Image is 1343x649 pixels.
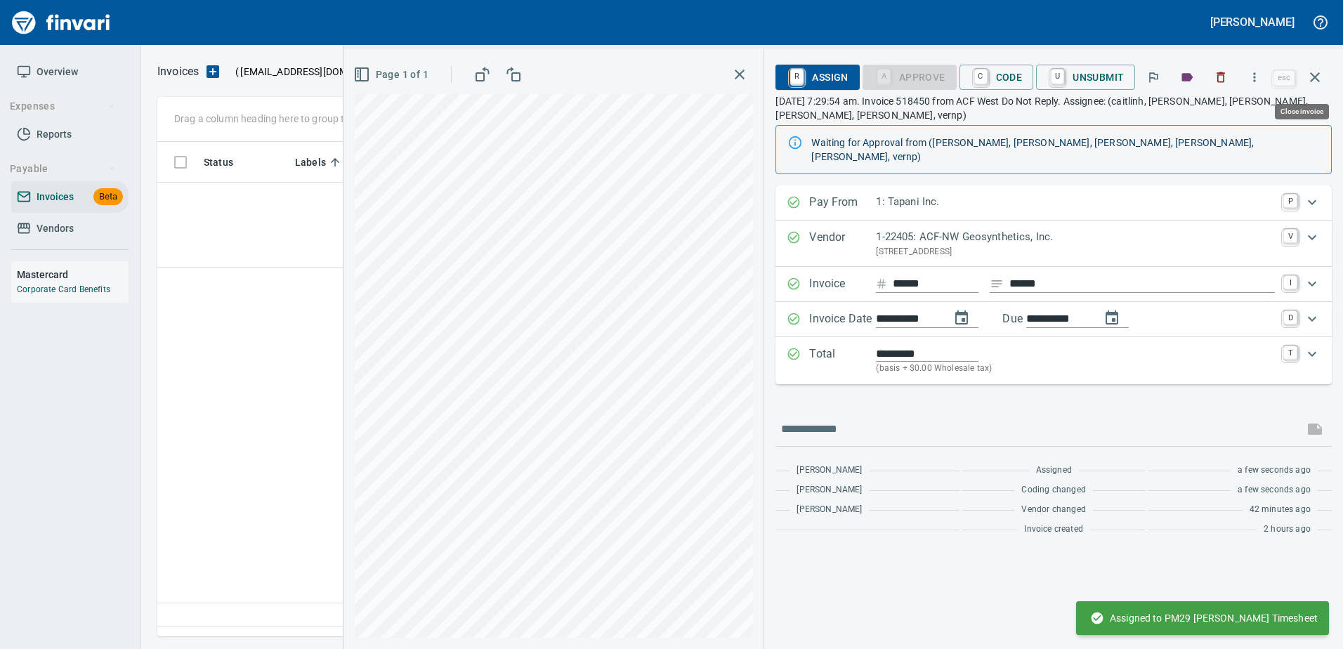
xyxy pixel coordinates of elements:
span: Beta [93,189,123,205]
span: Invoice created [1024,523,1083,537]
div: Coding Required [863,70,957,82]
p: Vendor [809,229,876,258]
a: U [1051,69,1064,84]
span: [PERSON_NAME] [797,483,862,497]
span: Status [204,154,251,171]
div: Waiting for Approval from ([PERSON_NAME], [PERSON_NAME], [PERSON_NAME], [PERSON_NAME], [PERSON_NA... [811,130,1320,169]
div: Expand [775,221,1332,267]
svg: Invoice description [990,277,1004,291]
p: Due [1002,310,1069,327]
span: 2 hours ago [1264,523,1311,537]
span: Code [971,65,1023,89]
a: V [1283,229,1297,243]
button: change due date [1095,301,1129,335]
span: Payable [10,160,116,178]
span: [PERSON_NAME] [797,503,862,517]
span: Assigned [1036,464,1072,478]
p: [DATE] 7:29:54 am. Invoice 518450 from ACF West Do Not Reply. Assignee: (caitlinh, [PERSON_NAME],... [775,94,1332,122]
button: Labels [1172,62,1203,93]
span: Labels [295,154,344,171]
p: Total [809,346,876,376]
a: R [790,69,804,84]
span: a few seconds ago [1238,483,1311,497]
span: Reports [37,126,72,143]
h5: [PERSON_NAME] [1210,15,1295,29]
button: [PERSON_NAME] [1207,11,1298,33]
span: Vendors [37,220,74,237]
p: 1: Tapani Inc. [876,194,1275,210]
span: a few seconds ago [1238,464,1311,478]
span: This records your message into the invoice and notifies anyone mentioned [1298,412,1332,446]
nav: breadcrumb [157,63,199,80]
span: [EMAIL_ADDRESS][DOMAIN_NAME] [239,65,400,79]
a: Overview [11,56,129,88]
a: D [1283,310,1297,324]
h6: Mastercard [17,267,129,282]
span: Coding changed [1021,483,1085,497]
button: Upload an Invoice [199,63,227,80]
span: Overview [37,63,78,81]
a: P [1283,194,1297,208]
button: Flag [1138,62,1169,93]
p: Pay From [809,194,876,212]
button: Expenses [4,93,122,119]
a: Corporate Card Benefits [17,284,110,294]
p: Invoices [157,63,199,80]
button: More [1239,62,1270,93]
p: Drag a column heading here to group the table [174,112,380,126]
span: Vendor changed [1021,503,1085,517]
button: Payable [4,156,122,182]
p: (basis + $0.00 Wholesale tax) [876,362,1275,376]
button: change date [945,301,978,335]
div: Expand [775,185,1332,221]
p: 1-22405: ACF-NW Geosynthetics, Inc. [876,229,1275,245]
a: I [1283,275,1297,289]
p: [STREET_ADDRESS] [876,245,1275,259]
p: Invoice Date [809,310,876,329]
a: T [1283,346,1297,360]
span: [PERSON_NAME] [797,464,862,478]
a: Vendors [11,213,129,244]
span: Expenses [10,98,116,115]
p: Invoice [809,275,876,294]
span: Assign [787,65,848,89]
button: Discard [1205,62,1236,93]
div: Expand [775,267,1332,302]
span: 42 minutes ago [1250,503,1311,517]
button: Page 1 of 1 [351,62,434,88]
div: Expand [775,302,1332,337]
span: Invoices [37,188,74,206]
a: esc [1273,70,1295,86]
span: Unsubmit [1047,65,1124,89]
a: InvoicesBeta [11,181,129,213]
div: Expand [775,337,1332,384]
button: RAssign [775,65,859,90]
span: Assigned to PM29 [PERSON_NAME] Timesheet [1090,611,1318,625]
span: Status [204,154,233,171]
a: Reports [11,119,129,150]
a: C [974,69,988,84]
button: CCode [959,65,1034,90]
span: Page 1 of 1 [356,66,428,84]
img: Finvari [8,6,114,39]
button: UUnsubmit [1036,65,1135,90]
span: Labels [295,154,326,171]
p: ( ) [227,65,405,79]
